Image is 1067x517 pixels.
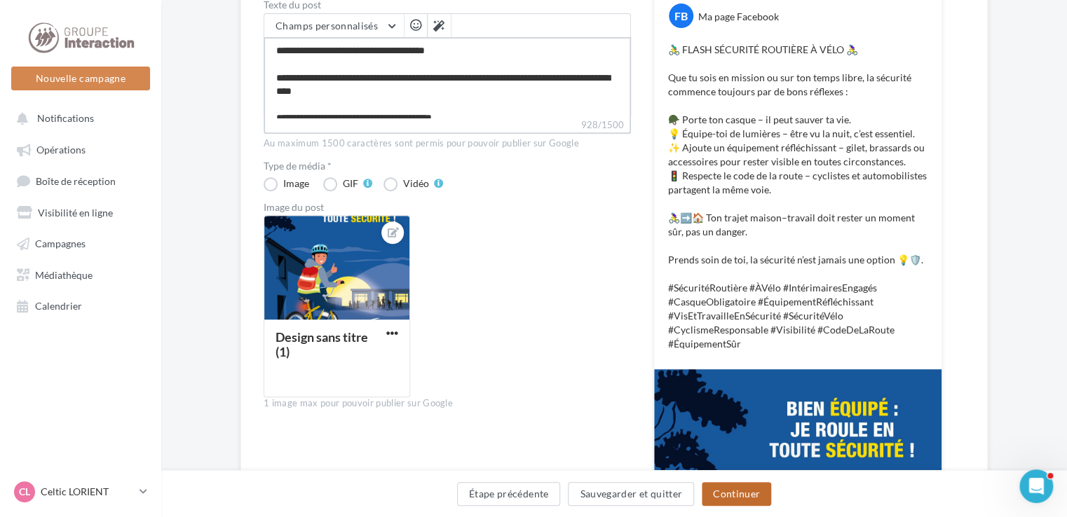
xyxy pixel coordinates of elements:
button: Notifications [8,105,147,130]
span: Opérations [36,144,86,156]
a: Médiathèque [8,261,153,287]
span: Campagnes [35,237,86,249]
div: Image du post [264,202,631,212]
span: Boîte de réception [36,174,116,186]
span: Notifications [37,112,94,124]
a: CL Celtic LORIENT [11,478,150,505]
p: Celtic LORIENT [41,485,134,499]
a: Calendrier [8,292,153,317]
div: GIF [343,179,358,188]
div: FB [669,4,693,28]
label: 928/1500 [264,118,631,134]
a: Campagnes [8,230,153,255]
a: Boîte de réception [8,167,153,193]
button: Étape précédente [457,482,561,506]
span: Champs personnalisés [276,20,378,32]
div: Ma page Facebook [698,10,779,24]
button: Continuer [702,482,771,506]
a: Visibilité en ligne [8,199,153,224]
p: 🚴‍♂️ FLASH SÉCURITÉ ROUTIÈRE À VÉLO 🚴‍♀️ Que tu sois en mission ou sur ton temps libre, la sécuri... [668,43,927,351]
label: Type de média * [264,161,631,171]
div: 1 image max pour pouvoir publier sur Google [264,397,631,410]
iframe: Intercom live chat [1019,469,1053,503]
a: Opérations [8,136,153,161]
button: Champs personnalisés [264,14,404,38]
span: Visibilité en ligne [38,206,113,218]
span: Médiathèque [35,268,93,280]
div: Au maximum 1500 caractères sont permis pour pouvoir publier sur Google [264,137,631,150]
div: Vidéo [403,179,429,188]
button: Sauvegarder et quitter [568,482,694,506]
div: Design sans titre (1) [276,329,368,359]
span: Calendrier [35,300,82,312]
div: Image [283,179,309,188]
span: CL [19,485,30,499]
button: Nouvelle campagne [11,67,150,90]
